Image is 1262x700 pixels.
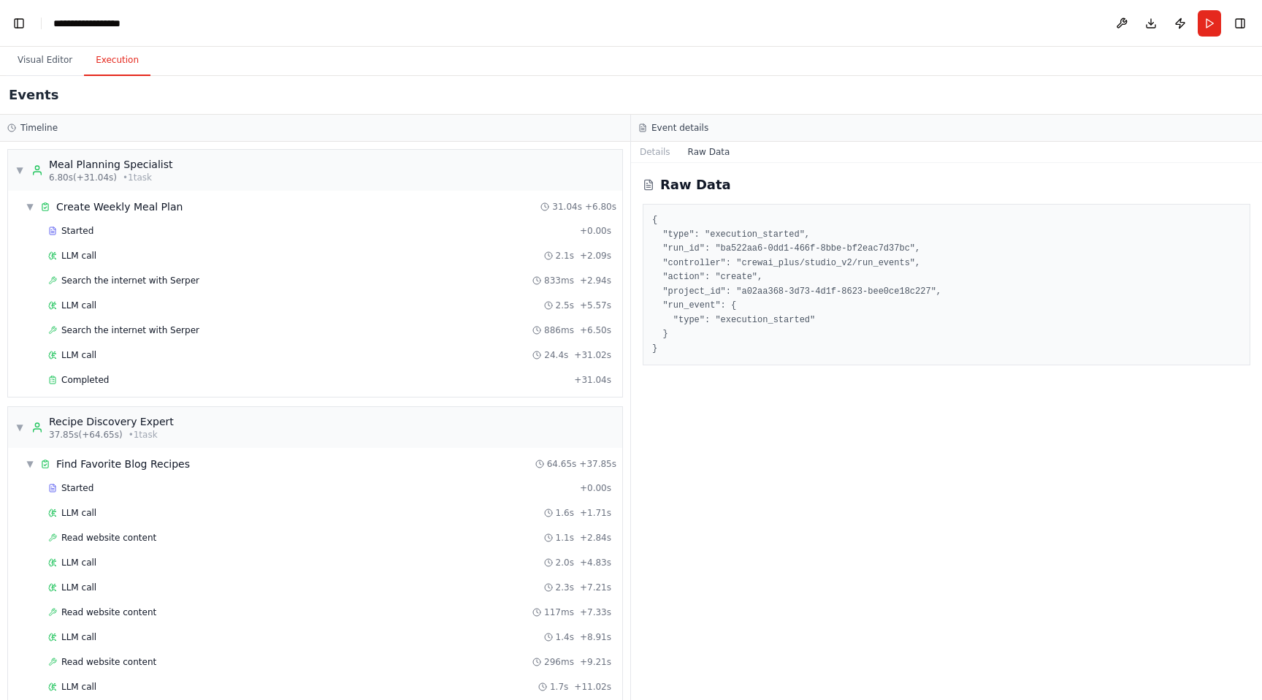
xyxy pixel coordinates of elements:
[61,606,156,618] span: Read website content
[580,507,611,519] span: + 1.71s
[61,656,156,668] span: Read website content
[6,45,84,76] button: Visual Editor
[574,681,611,693] span: + 11.02s
[61,631,96,643] span: LLM call
[61,482,93,494] span: Started
[660,175,731,195] h2: Raw Data
[61,275,199,286] span: Search the internet with Serper
[9,13,29,34] button: Hide left sidebar
[580,250,611,262] span: + 2.09s
[49,414,174,429] div: Recipe Discovery Expert
[544,606,574,618] span: 117ms
[26,201,34,213] span: ▼
[580,631,611,643] span: + 8.91s
[61,250,96,262] span: LLM call
[544,324,574,336] span: 886ms
[580,300,611,311] span: + 5.57s
[556,631,574,643] span: 1.4s
[61,349,96,361] span: LLM call
[679,142,739,162] button: Raw Data
[579,458,616,470] span: + 37.85s
[544,656,574,668] span: 296ms
[61,681,96,693] span: LLM call
[61,507,96,519] span: LLM call
[580,656,611,668] span: + 9.21s
[61,324,199,336] span: Search the internet with Serper
[56,199,183,214] span: Create Weekly Meal Plan
[1230,13,1250,34] button: Hide right sidebar
[9,85,58,105] h2: Events
[61,532,156,544] span: Read website content
[574,374,611,386] span: + 31.04s
[580,225,611,237] span: + 0.00s
[580,482,611,494] span: + 0.00s
[556,300,574,311] span: 2.5s
[580,606,611,618] span: + 7.33s
[574,349,611,361] span: + 31.02s
[129,429,158,441] span: • 1 task
[631,142,679,162] button: Details
[556,507,574,519] span: 1.6s
[580,532,611,544] span: + 2.84s
[49,429,123,441] span: 37.85s (+64.65s)
[580,582,611,593] span: + 7.21s
[20,122,58,134] h3: Timeline
[556,557,574,568] span: 2.0s
[556,582,574,593] span: 2.3s
[550,681,568,693] span: 1.7s
[547,458,577,470] span: 64.65s
[61,374,109,386] span: Completed
[544,349,568,361] span: 24.4s
[84,45,150,76] button: Execution
[49,157,172,172] div: Meal Planning Specialist
[652,213,1241,356] pre: { "type": "execution_started", "run_id": "ba522aa6-0dd1-466f-8bbe-bf2eac7d37bc", "controller": "c...
[651,122,708,134] h3: Event details
[61,557,96,568] span: LLM call
[15,422,24,433] span: ▼
[580,557,611,568] span: + 4.83s
[580,324,611,336] span: + 6.50s
[556,532,574,544] span: 1.1s
[552,201,582,213] span: 31.04s
[49,172,117,183] span: 6.80s (+31.04s)
[61,225,93,237] span: Started
[585,201,616,213] span: + 6.80s
[61,582,96,593] span: LLM call
[26,458,34,470] span: ▼
[53,16,121,31] nav: breadcrumb
[61,300,96,311] span: LLM call
[123,172,152,183] span: • 1 task
[56,457,190,471] span: Find Favorite Blog Recipes
[580,275,611,286] span: + 2.94s
[15,164,24,176] span: ▼
[556,250,574,262] span: 2.1s
[544,275,574,286] span: 833ms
